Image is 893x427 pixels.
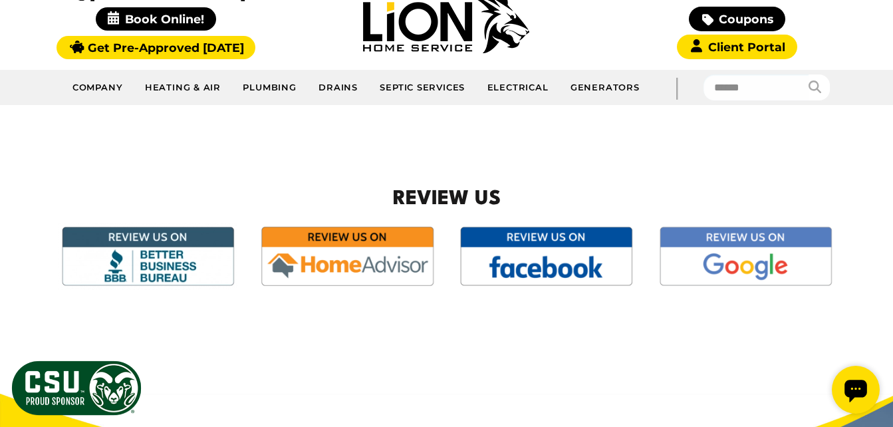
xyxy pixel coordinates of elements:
h1: Review Us [39,185,855,215]
img: CSU Sponsor Badge [10,359,143,417]
span: Book Online! [96,7,216,31]
a: Client Portal [677,35,797,59]
a: Electrical [476,74,559,101]
a: Septic Services [369,74,476,101]
a: Plumbing [232,74,308,101]
a: Drains [308,74,369,101]
img: Google Reviews [656,223,835,290]
div: | [650,70,703,105]
div: Open chat widget [5,5,53,53]
img: Facebook Reviews [456,223,636,290]
a: Heating & Air [134,74,233,101]
img: HomeAdvisor Reviews [257,223,437,290]
a: Coupons [689,7,785,31]
a: Generators [560,74,650,101]
img: Lion Home Service BBB Business Review [58,223,237,290]
a: Get Pre-Approved [DATE] [57,36,255,59]
a: Company [62,74,134,101]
